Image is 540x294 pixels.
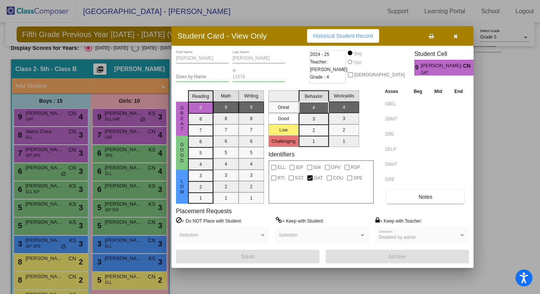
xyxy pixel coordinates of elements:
[387,190,464,204] button: Notes
[331,163,341,172] span: GPV
[326,250,469,263] button: Archive
[354,59,361,66] div: Girl
[414,63,421,72] span: 9
[463,62,474,70] span: CN
[385,113,406,125] input: assessment
[313,163,321,172] span: 504
[176,74,229,80] input: goes by name
[375,217,422,224] label: = Keep with Teacher:
[448,87,469,96] th: End
[276,217,324,224] label: = Keep with Student:
[474,63,480,72] span: 4
[421,70,458,76] span: GAT
[176,250,319,263] button: Save
[379,235,416,240] span: Disabled by admin
[176,217,242,224] label: = Do NOT Place with Student:
[310,73,329,81] span: Grade : 4
[310,51,329,58] span: 2024 - 25
[333,173,343,183] span: COU
[314,173,323,183] span: GAT
[407,87,428,96] th: Beg
[383,87,407,96] th: Asses
[418,194,432,200] span: Notes
[278,163,285,172] span: ELL
[385,159,406,170] input: assessment
[176,207,232,215] label: Placement Requests
[295,173,304,183] span: SST
[177,31,267,40] h3: Student Card - View Only
[414,50,480,57] h3: Student Cell
[385,144,406,155] input: assessment
[421,62,463,70] span: [PERSON_NAME]
[389,254,406,260] span: Archive
[385,174,406,185] input: assessment
[354,70,405,79] span: [DEMOGRAPHIC_DATA]
[428,87,448,96] th: Mid
[310,58,347,73] span: Teacher: [PERSON_NAME]
[307,29,379,43] button: Historical Student Record
[353,173,363,183] span: SPE
[179,179,185,195] span: Low
[179,142,185,163] span: Good
[268,151,295,158] label: Identifiers
[278,173,285,183] span: RTI
[354,50,362,57] div: Boy
[313,33,373,39] span: Historical Student Record
[241,253,255,260] span: Save
[385,128,406,140] input: assessment
[351,163,360,172] span: RSP
[233,74,285,80] input: Enter ID
[179,105,185,132] span: Great
[385,98,406,110] input: assessment
[296,163,303,172] span: IEP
